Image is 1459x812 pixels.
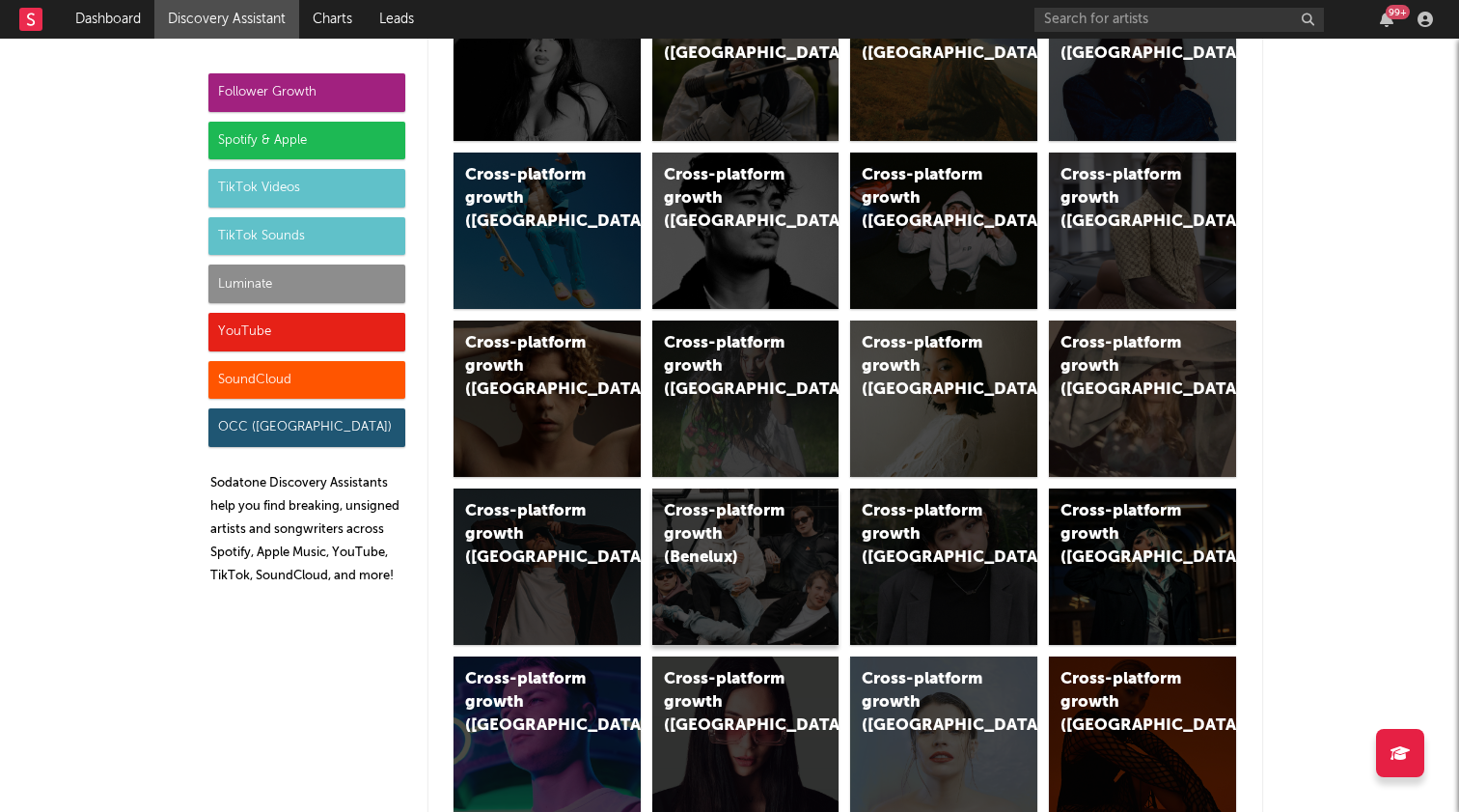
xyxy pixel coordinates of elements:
[862,668,993,738] div: Cross-platform growth ([GEOGRAPHIC_DATA])
[850,321,1037,477] a: Cross-platform growth ([GEOGRAPHIC_DATA])
[1049,321,1236,477] a: Cross-platform growth ([GEOGRAPHIC_DATA])
[465,668,596,738] div: Cross-platform growth ([GEOGRAPHIC_DATA])
[208,265,405,303] div: Luminate
[1049,153,1236,309] a: Cross-platform growth ([GEOGRAPHIC_DATA])
[454,321,641,477] a: Cross-platform growth ([GEOGRAPHIC_DATA])
[465,332,596,402] div: Cross-platform growth ([GEOGRAPHIC_DATA])
[1049,489,1236,645] a: Cross-platform growth ([GEOGRAPHIC_DATA])
[862,500,993,570] div: Cross-platform growth ([GEOGRAPHIC_DATA])
[664,332,795,402] div: Cross-platform growth ([GEOGRAPHIC_DATA])
[454,489,641,645] a: Cross-platform growth ([GEOGRAPHIC_DATA])
[208,73,405,112] div: Follower Growth
[1060,164,1192,234] div: Cross-platform growth ([GEOGRAPHIC_DATA])
[652,321,840,477] a: Cross-platform growth ([GEOGRAPHIC_DATA])
[652,489,840,645] a: Cross-platform growth (Benelux)
[208,408,405,447] div: OCC ([GEOGRAPHIC_DATA])
[1060,332,1192,402] div: Cross-platform growth ([GEOGRAPHIC_DATA])
[208,217,405,256] div: TikTok Sounds
[664,500,795,570] div: Cross-platform growth (Benelux)
[664,164,795,234] div: Cross-platform growth ([GEOGRAPHIC_DATA])
[465,500,596,570] div: Cross-platform growth ([GEOGRAPHIC_DATA])
[465,164,596,234] div: Cross-platform growth ([GEOGRAPHIC_DATA])
[652,153,840,309] a: Cross-platform growth ([GEOGRAPHIC_DATA])
[1380,12,1393,27] button: 99+
[850,153,1037,309] a: Cross-platform growth ([GEOGRAPHIC_DATA]/GSA)
[1386,5,1410,19] div: 99 +
[208,313,405,351] div: YouTube
[1060,500,1192,570] div: Cross-platform growth ([GEOGRAPHIC_DATA])
[664,668,795,738] div: Cross-platform growth ([GEOGRAPHIC_DATA])
[862,332,993,402] div: Cross-platform growth ([GEOGRAPHIC_DATA])
[208,122,405,160] div: Spotify & Apple
[208,169,405,208] div: TikTok Videos
[850,489,1037,645] a: Cross-platform growth ([GEOGRAPHIC_DATA])
[1060,668,1192,738] div: Cross-platform growth ([GEOGRAPHIC_DATA])
[210,472,405,588] p: Sodatone Discovery Assistants help you find breaking, unsigned artists and songwriters across Spo...
[1034,8,1324,32] input: Search for artists
[208,361,405,400] div: SoundCloud
[454,153,641,309] a: Cross-platform growth ([GEOGRAPHIC_DATA])
[862,164,993,234] div: Cross-platform growth ([GEOGRAPHIC_DATA]/GSA)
